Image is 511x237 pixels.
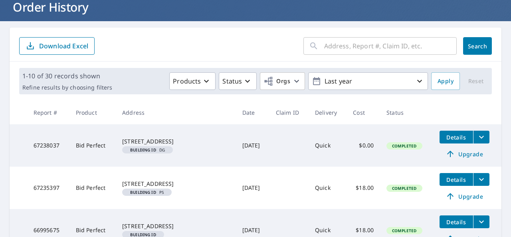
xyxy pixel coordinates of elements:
[440,131,473,143] button: detailsBtn-67238037
[125,148,170,152] span: DG
[473,173,489,186] button: filesDropdownBtn-67235397
[444,176,468,183] span: Details
[473,131,489,143] button: filesDropdownBtn-67238037
[440,147,489,160] a: Upgrade
[321,74,415,88] p: Last year
[387,143,421,149] span: Completed
[269,101,309,124] th: Claim ID
[222,76,242,86] p: Status
[236,101,269,124] th: Date
[130,190,156,194] em: Building ID
[309,124,347,167] td: Quick
[444,218,468,226] span: Details
[236,167,269,209] td: [DATE]
[116,101,236,124] th: Address
[347,167,380,209] td: $18.00
[469,42,485,50] span: Search
[260,72,305,90] button: Orgs
[440,190,489,203] a: Upgrade
[69,124,116,167] td: Bid Perfect
[263,76,290,86] span: Orgs
[440,215,473,228] button: detailsBtn-66995675
[473,215,489,228] button: filesDropdownBtn-66995675
[463,37,492,55] button: Search
[387,185,421,191] span: Completed
[444,133,468,141] span: Details
[380,101,433,124] th: Status
[324,35,457,57] input: Address, Report #, Claim ID, etc.
[440,173,473,186] button: detailsBtn-67235397
[347,101,380,124] th: Cost
[22,71,112,81] p: 1-10 of 30 records shown
[308,72,428,90] button: Last year
[431,72,460,90] button: Apply
[22,84,112,91] p: Refine results by choosing filters
[122,137,230,145] div: [STREET_ADDRESS]
[309,101,347,124] th: Delivery
[347,124,380,167] td: $0.00
[130,148,156,152] em: Building ID
[444,149,485,159] span: Upgrade
[130,233,156,237] em: Building ID
[69,167,116,209] td: Bid Perfect
[27,167,69,209] td: 67235397
[122,222,230,230] div: [STREET_ADDRESS]
[19,37,95,55] button: Download Excel
[219,72,257,90] button: Status
[169,72,216,90] button: Products
[387,228,421,233] span: Completed
[236,124,269,167] td: [DATE]
[27,101,69,124] th: Report #
[309,167,347,209] td: Quick
[438,76,454,86] span: Apply
[39,42,88,50] p: Download Excel
[125,190,168,194] span: PS
[27,124,69,167] td: 67238037
[69,101,116,124] th: Product
[444,191,485,201] span: Upgrade
[122,180,230,188] div: [STREET_ADDRESS]
[173,76,201,86] p: Products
